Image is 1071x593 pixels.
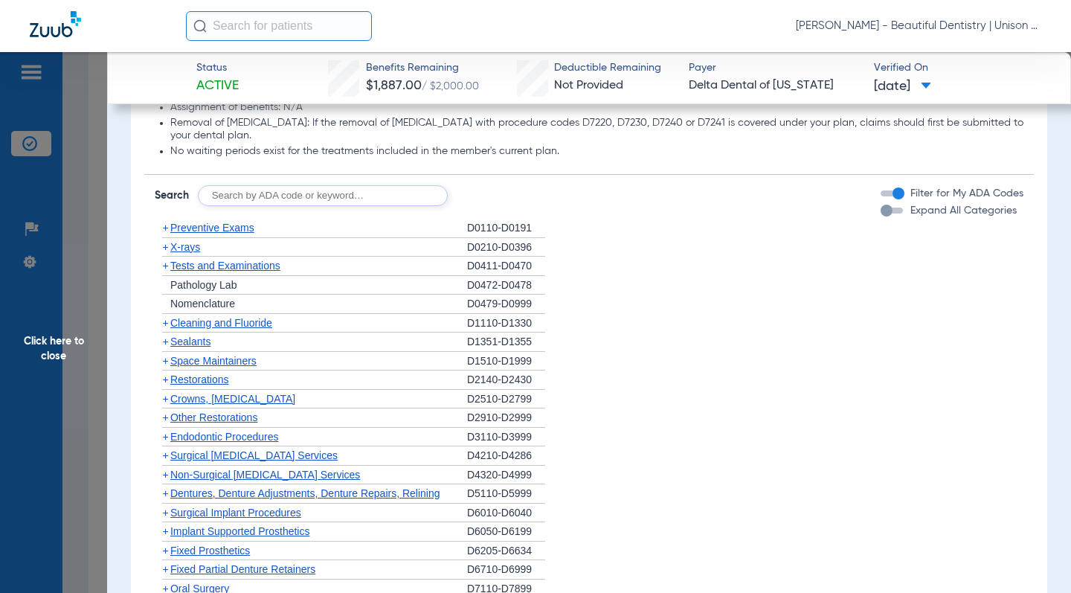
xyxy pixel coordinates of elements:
span: + [162,317,168,329]
div: D6010-D6040 [467,504,545,523]
span: + [162,507,168,519]
li: Removal of [MEDICAL_DATA]: If the removal of [MEDICAL_DATA] with procedure codes D7220, D7230, D7... [170,117,1023,143]
label: Filter for My ADA Codes [907,186,1023,202]
span: [DATE] [874,77,931,96]
span: Dentures, Denture Adjustments, Denture Repairs, Relining [170,487,440,499]
div: D6710-D6999 [467,560,545,580]
div: D1351-D1355 [467,333,545,352]
span: + [162,431,168,443]
li: Assignment of benefits: N/A [170,101,1023,115]
div: D0479-D0999 [467,295,545,314]
span: + [162,336,168,347]
span: + [162,449,168,461]
span: Other Restorations [170,411,258,423]
div: D6205-D6634 [467,542,545,561]
span: Non-Surgical [MEDICAL_DATA] Services [170,469,360,481]
div: D0110-D0191 [467,219,545,238]
span: Space Maintainers [170,355,257,367]
span: + [162,411,168,423]
span: + [162,241,168,253]
span: Fixed Partial Denture Retainers [170,563,315,575]
span: Status [196,60,239,76]
span: Endodontic Procedures [170,431,279,443]
input: Search by ADA code or keyword… [198,185,448,206]
span: Verified On [874,60,1046,76]
div: D1110-D1330 [467,314,545,333]
span: Sealants [170,336,210,347]
div: D2510-D2799 [467,390,545,409]
span: Pathology Lab [170,279,237,291]
span: Cleaning and Fluoride [170,317,272,329]
span: + [162,469,168,481]
span: Delta Dental of [US_STATE] [689,77,861,95]
span: Implant Supported Prosthetics [170,525,310,537]
img: Search Icon [193,19,207,33]
div: D3110-D3999 [467,428,545,447]
span: + [162,563,168,575]
input: Search for patients [186,11,372,41]
span: + [162,545,168,557]
span: [PERSON_NAME] - Beautiful Dentistry | Unison Dental Group [796,19,1041,33]
li: No waiting periods exist for the treatments included in the member's current plan. [170,145,1023,158]
span: X-rays [170,241,200,253]
div: D4210-D4286 [467,446,545,466]
span: Deductible Remaining [554,60,661,76]
span: + [162,487,168,499]
div: D4320-D4999 [467,466,545,485]
span: Surgical [MEDICAL_DATA] Services [170,449,338,461]
span: + [162,222,168,234]
span: Expand All Categories [910,205,1017,216]
div: D6050-D6199 [467,522,545,542]
div: D1510-D1999 [467,352,545,371]
div: D2910-D2999 [467,408,545,428]
span: Nomenclature [170,298,235,310]
span: + [162,525,168,537]
span: Fixed Prosthetics [170,545,250,557]
span: Active [196,77,239,95]
span: Benefits Remaining [366,60,479,76]
span: + [162,374,168,385]
div: D0210-D0396 [467,238,545,257]
span: / $2,000.00 [422,81,479,92]
span: Not Provided [554,80,623,92]
span: Tests and Examinations [170,260,280,272]
span: + [162,260,168,272]
div: D5110-D5999 [467,484,545,504]
span: Restorations [170,374,229,385]
span: Payer [689,60,861,76]
span: Search [155,188,189,203]
span: + [162,393,168,405]
img: Zuub Logo [30,11,81,37]
div: D2140-D2430 [467,371,545,390]
span: $1,887.00 [366,79,422,92]
iframe: Chat Widget [997,522,1071,593]
span: + [162,355,168,367]
span: Crowns, [MEDICAL_DATA] [170,393,295,405]
span: Preventive Exams [170,222,254,234]
span: Surgical Implant Procedures [170,507,301,519]
div: D0472-D0478 [467,276,545,295]
div: D0411-D0470 [467,257,545,276]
